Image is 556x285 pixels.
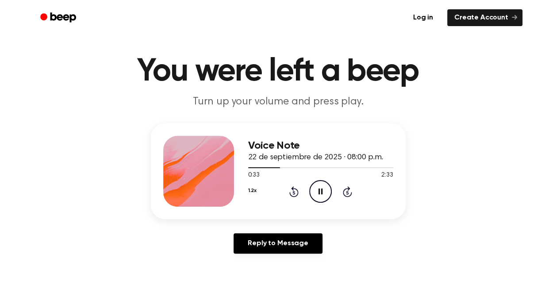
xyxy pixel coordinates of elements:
[52,56,505,88] h1: You were left a beep
[248,154,383,162] span: 22 de septiembre de 2025 · 08:00 p.m.
[404,8,442,28] a: Log in
[234,233,322,254] a: Reply to Message
[248,183,257,198] button: 1.2x
[381,171,393,180] span: 2:33
[447,9,522,26] a: Create Account
[108,95,448,109] p: Turn up your volume and press play.
[34,9,84,27] a: Beep
[248,171,260,180] span: 0:33
[248,140,393,152] h3: Voice Note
